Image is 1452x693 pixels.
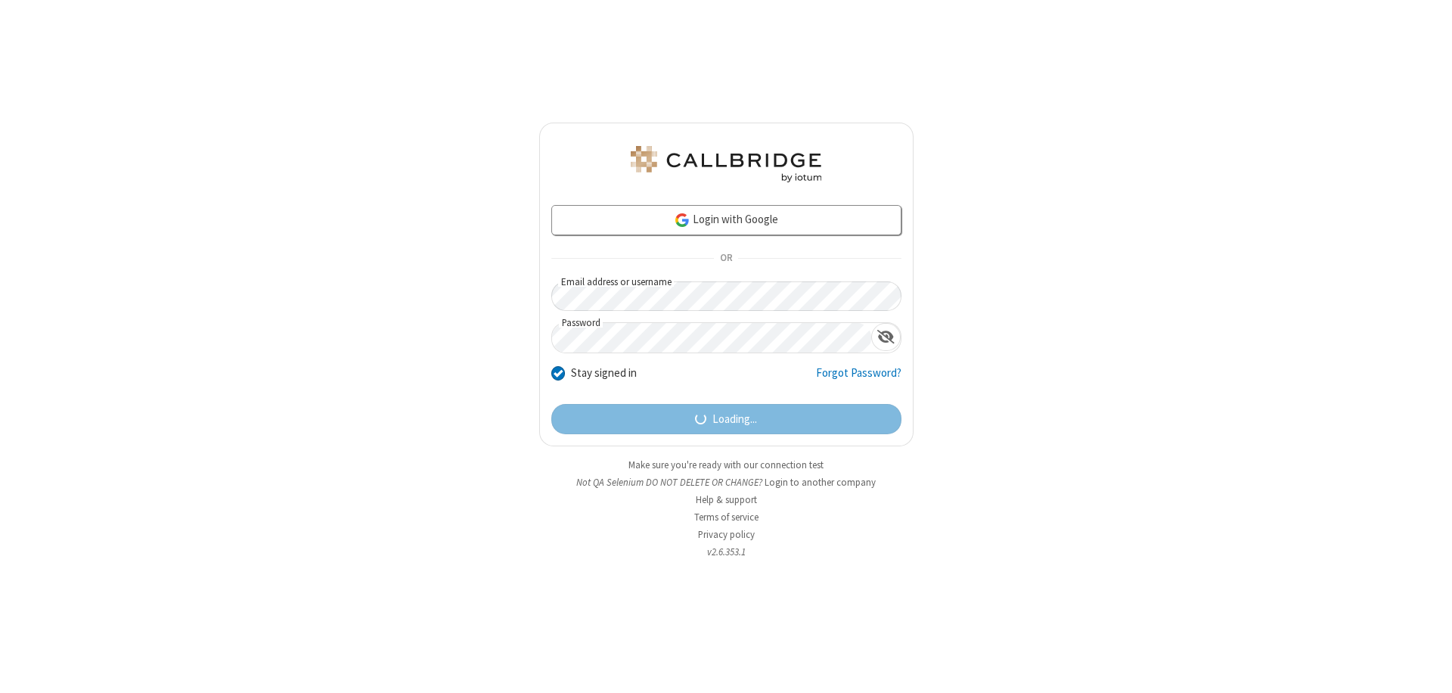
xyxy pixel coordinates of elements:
a: Privacy policy [698,528,755,541]
a: Help & support [696,493,757,506]
span: OR [714,248,738,269]
a: Terms of service [694,511,759,524]
button: Login to another company [765,475,876,489]
span: Loading... [712,411,757,428]
div: Show password [871,323,901,351]
img: google-icon.png [674,212,690,228]
img: QA Selenium DO NOT DELETE OR CHANGE [628,146,824,182]
a: Make sure you're ready with our connection test [628,458,824,471]
button: Loading... [551,404,901,434]
input: Password [552,323,871,353]
a: Forgot Password? [816,365,901,393]
li: v2.6.353.1 [539,545,914,559]
input: Email address or username [551,281,901,311]
label: Stay signed in [571,365,637,382]
a: Login with Google [551,205,901,235]
iframe: Chat [1414,654,1441,682]
li: Not QA Selenium DO NOT DELETE OR CHANGE? [539,475,914,489]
